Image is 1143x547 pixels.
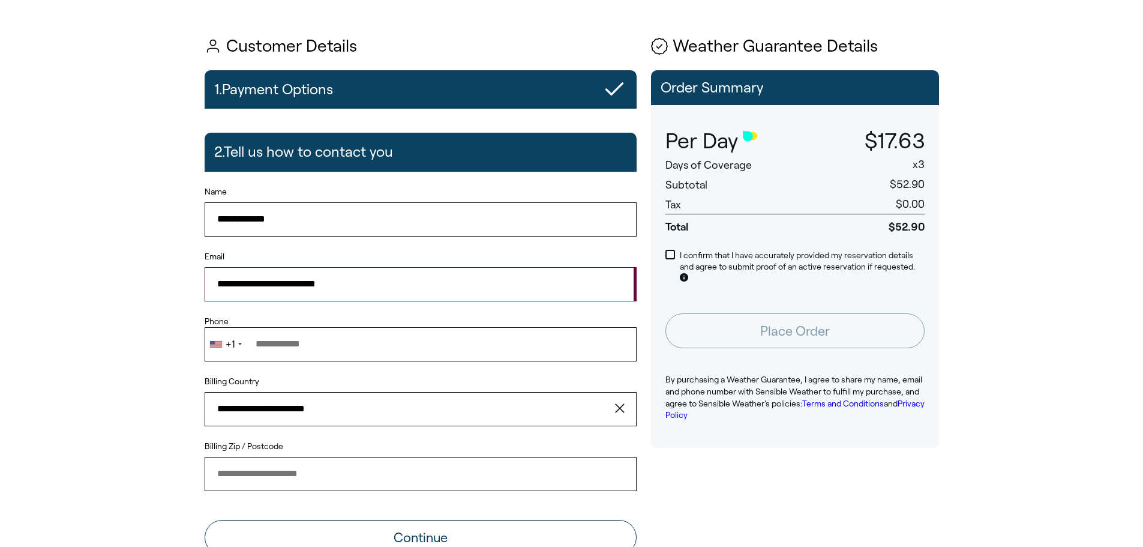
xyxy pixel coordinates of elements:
label: Billing Country [205,376,259,388]
span: x 3 [913,159,925,171]
p: By purchasing a Weather Guarantee, I agree to share my name, email and phone number with Sensible... [665,374,925,421]
button: 1.Payment Options [205,70,637,109]
span: $52.90 [820,214,925,234]
div: Telephone country code [205,328,245,360]
h2: 2. Tell us how to contact you [214,138,393,166]
a: Terms and Conditions [802,399,884,408]
span: $17.63 [865,129,925,153]
span: $0.00 [896,198,925,210]
h1: Customer Details [205,37,637,56]
p: Order Summary [661,80,929,95]
label: Email [205,251,637,263]
p: I confirm that I have accurately provided my reservation details and agree to submit proof of an ... [680,250,925,285]
label: Phone [205,316,637,328]
span: Days of Coverage [665,159,752,171]
button: Place Order [665,313,925,348]
h1: Weather Guarantee Details [651,37,939,56]
div: +1 [226,339,235,349]
span: Tax [665,199,681,211]
label: Billing Zip / Postcode [205,441,637,453]
span: Subtotal [665,179,707,191]
span: Per Day [665,129,738,153]
span: $52.90 [890,178,925,190]
span: Total [665,214,820,234]
button: clear value [611,392,637,426]
label: Name [205,186,637,198]
button: 2.Tell us how to contact you [205,133,637,171]
h2: 1. Payment Options [214,75,333,104]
